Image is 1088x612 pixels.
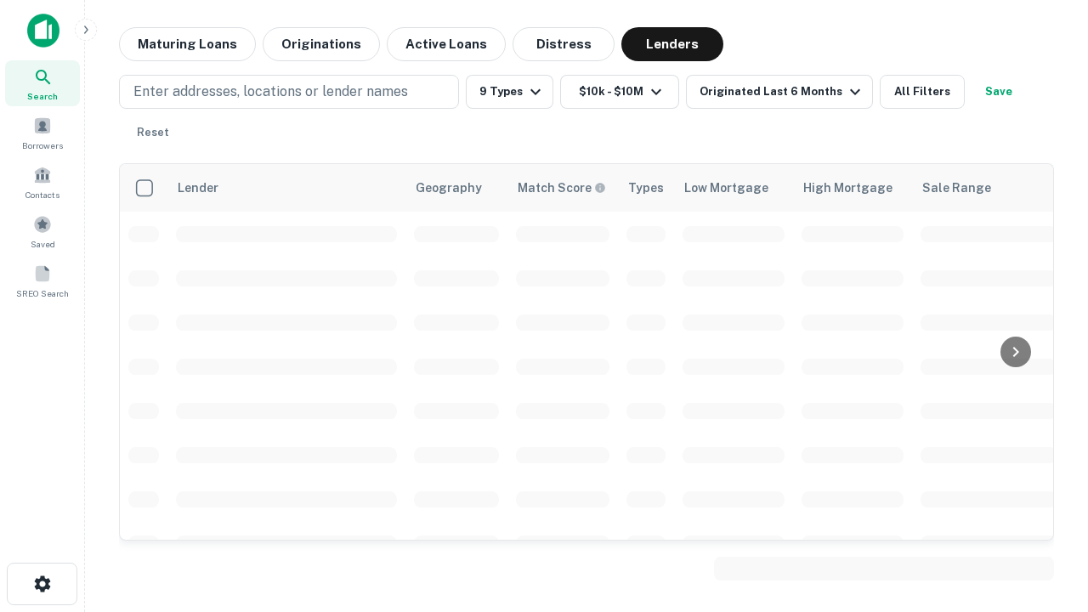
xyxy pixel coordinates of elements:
button: 9 Types [466,75,553,109]
a: SREO Search [5,258,80,303]
button: Distress [513,27,615,61]
div: Low Mortgage [684,178,768,198]
div: Originated Last 6 Months [700,82,865,102]
th: High Mortgage [793,164,912,212]
p: Enter addresses, locations or lender names [133,82,408,102]
div: Capitalize uses an advanced AI algorithm to match your search with the best lender. The match sco... [518,178,606,197]
span: SREO Search [16,286,69,300]
div: Lender [178,178,218,198]
a: Borrowers [5,110,80,156]
span: Contacts [25,188,59,201]
img: capitalize-icon.png [27,14,59,48]
span: Search [27,89,58,103]
th: Capitalize uses an advanced AI algorithm to match your search with the best lender. The match sco... [507,164,618,212]
th: Geography [405,164,507,212]
button: Originated Last 6 Months [686,75,873,109]
button: $10k - $10M [560,75,679,109]
h6: Match Score [518,178,603,197]
a: Saved [5,208,80,254]
button: Reset [126,116,180,150]
div: Types [628,178,664,198]
a: Search [5,60,80,106]
button: Originations [263,27,380,61]
th: Lender [167,164,405,212]
button: Save your search to get updates of matches that match your search criteria. [972,75,1026,109]
button: All Filters [880,75,965,109]
iframe: Chat Widget [1003,422,1088,503]
button: Active Loans [387,27,506,61]
button: Maturing Loans [119,27,256,61]
div: Sale Range [922,178,991,198]
div: Geography [416,178,482,198]
th: Types [618,164,674,212]
span: Saved [31,237,55,251]
span: Borrowers [22,139,63,152]
div: High Mortgage [803,178,892,198]
th: Sale Range [912,164,1065,212]
button: Lenders [621,27,723,61]
a: Contacts [5,159,80,205]
th: Low Mortgage [674,164,793,212]
button: Enter addresses, locations or lender names [119,75,459,109]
